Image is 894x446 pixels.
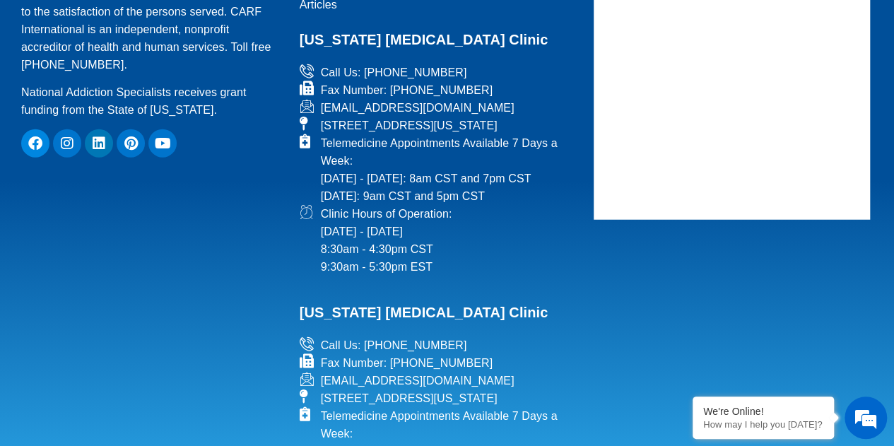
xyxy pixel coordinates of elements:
a: Call Us: [PHONE_NUMBER] [300,64,577,81]
p: National Addiction Specialists receives grant funding from the State of [US_STATE]. [21,83,282,119]
span: Call Us: [PHONE_NUMBER] [317,336,467,354]
div: Chat with us now [95,74,259,93]
span: [STREET_ADDRESS][US_STATE] [317,389,498,407]
span: Telemedicine Appointments Available 7 Days a Week: [DATE] - [DATE]: 8am CST and 7pm CST [DATE]: 9... [317,134,577,205]
div: Navigation go back [16,73,37,94]
span: We're online! [82,133,195,276]
p: How may I help you today? [703,419,823,430]
span: [STREET_ADDRESS][US_STATE] [317,117,498,134]
span: [EMAIL_ADDRESS][DOMAIN_NAME] [317,99,514,117]
span: [EMAIL_ADDRESS][DOMAIN_NAME] [317,372,514,389]
span: Call Us: [PHONE_NUMBER] [317,64,467,81]
div: Minimize live chat window [232,7,266,41]
a: Call Us: [PHONE_NUMBER] [300,336,577,354]
div: We're Online! [703,406,823,417]
a: Fax Number: [PHONE_NUMBER] [300,81,577,99]
a: Fax Number: [PHONE_NUMBER] [300,354,577,372]
span: Fax Number: [PHONE_NUMBER] [317,81,493,99]
span: Clinic Hours of Operation: [DATE] - [DATE] 8:30am - 4:30pm CST 9:30am - 5:30pm EST [317,205,452,276]
h2: [US_STATE] [MEDICAL_DATA] Clinic [300,276,577,325]
span: Fax Number: [PHONE_NUMBER] [317,354,493,372]
h2: [US_STATE] [MEDICAL_DATA] Clinic [300,28,577,52]
textarea: Type your message and hit 'Enter' [7,296,269,346]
